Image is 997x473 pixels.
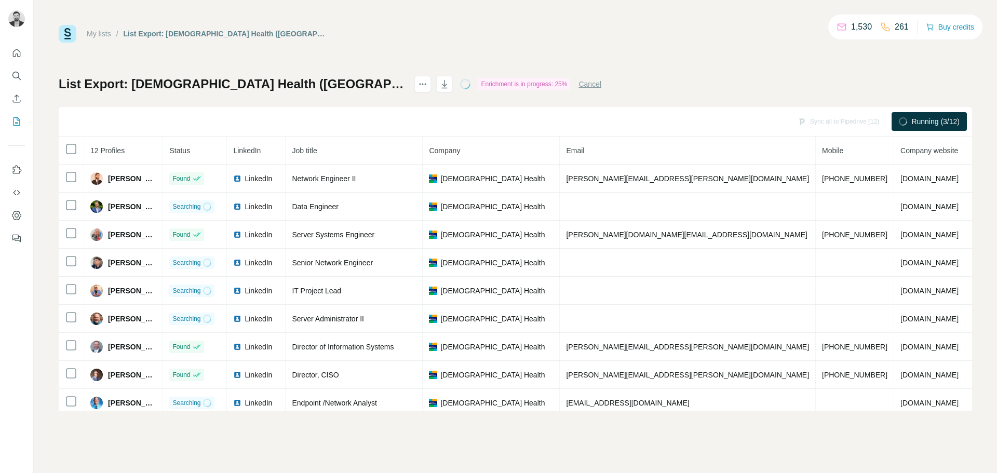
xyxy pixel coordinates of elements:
[108,173,156,184] span: [PERSON_NAME]
[245,229,272,240] span: LinkedIn
[900,174,959,183] span: [DOMAIN_NAME]
[566,399,689,407] span: [EMAIL_ADDRESS][DOMAIN_NAME]
[926,20,974,34] button: Buy credits
[900,202,959,211] span: [DOMAIN_NAME]
[566,371,809,379] span: [PERSON_NAME][EMAIL_ADDRESS][PERSON_NAME][DOMAIN_NAME]
[124,29,330,39] div: List Export: [DEMOGRAPHIC_DATA] Health ([GEOGRAPHIC_DATA]) - [DATE] 18:02
[245,286,272,296] span: LinkedIn
[900,259,959,267] span: [DOMAIN_NAME]
[172,258,200,267] span: Searching
[900,287,959,295] span: [DOMAIN_NAME]
[292,202,339,211] span: Data Engineer
[440,398,545,408] span: [DEMOGRAPHIC_DATA] Health
[245,258,272,268] span: LinkedIn
[292,146,317,155] span: Job title
[90,369,103,381] img: Avatar
[900,315,959,323] span: [DOMAIN_NAME]
[233,259,241,267] img: LinkedIn logo
[8,229,25,248] button: Feedback
[172,286,200,295] span: Searching
[8,206,25,225] button: Dashboard
[292,371,339,379] span: Director, CISO
[8,183,25,202] button: Use Surfe API
[233,371,241,379] img: LinkedIn logo
[233,202,241,211] img: LinkedIn logo
[911,116,960,127] span: Running (3/12)
[8,10,25,27] img: Avatar
[440,201,545,212] span: [DEMOGRAPHIC_DATA] Health
[245,398,272,408] span: LinkedIn
[233,146,261,155] span: LinkedIn
[90,146,125,155] span: 12 Profiles
[900,231,959,239] span: [DOMAIN_NAME]
[108,229,156,240] span: [PERSON_NAME]
[90,397,103,409] img: Avatar
[429,399,437,407] img: company-logo
[108,201,156,212] span: [PERSON_NAME]
[245,201,272,212] span: LinkedIn
[172,174,190,183] span: Found
[59,25,76,43] img: Surfe Logo
[59,76,405,92] h1: List Export: [DEMOGRAPHIC_DATA] Health ([GEOGRAPHIC_DATA]) - [DATE] 18:02
[8,160,25,179] button: Use Surfe on LinkedIn
[172,314,200,323] span: Searching
[429,371,437,379] img: company-logo
[245,370,272,380] span: LinkedIn
[172,230,190,239] span: Found
[116,29,118,39] li: /
[440,342,545,352] span: [DEMOGRAPHIC_DATA] Health
[440,258,545,268] span: [DEMOGRAPHIC_DATA] Health
[578,79,601,89] button: Cancel
[108,286,156,296] span: [PERSON_NAME]
[429,231,437,239] img: company-logo
[245,173,272,184] span: LinkedIn
[108,258,156,268] span: [PERSON_NAME]
[233,231,241,239] img: LinkedIn logo
[8,44,25,62] button: Quick start
[566,174,809,183] span: [PERSON_NAME][EMAIL_ADDRESS][PERSON_NAME][DOMAIN_NAME]
[8,112,25,131] button: My lists
[414,76,431,92] button: actions
[900,371,959,379] span: [DOMAIN_NAME]
[90,256,103,269] img: Avatar
[429,259,437,267] img: company-logo
[900,146,958,155] span: Company website
[90,228,103,241] img: Avatar
[566,146,584,155] span: Email
[292,343,394,351] span: Director of Information Systems
[292,287,341,295] span: IT Project Lead
[429,174,437,183] img: company-logo
[292,259,373,267] span: Senior Network Engineer
[822,371,887,379] span: [PHONE_NUMBER]
[90,172,103,185] img: Avatar
[566,343,809,351] span: [PERSON_NAME][EMAIL_ADDRESS][PERSON_NAME][DOMAIN_NAME]
[822,343,887,351] span: [PHONE_NUMBER]
[90,341,103,353] img: Avatar
[90,285,103,297] img: Avatar
[440,286,545,296] span: [DEMOGRAPHIC_DATA] Health
[108,314,156,324] span: [PERSON_NAME]
[822,231,887,239] span: [PHONE_NUMBER]
[172,398,200,408] span: Searching
[566,231,807,239] span: [PERSON_NAME][DOMAIN_NAME][EMAIL_ADDRESS][DOMAIN_NAME]
[429,146,460,155] span: Company
[172,370,190,380] span: Found
[851,21,872,33] p: 1,530
[172,342,190,352] span: Found
[440,370,545,380] span: [DEMOGRAPHIC_DATA] Health
[440,173,545,184] span: [DEMOGRAPHIC_DATA] Health
[108,342,156,352] span: [PERSON_NAME]
[478,78,570,90] div: Enrichment is in progress: 25%
[429,287,437,295] img: company-logo
[429,343,437,351] img: company-logo
[8,66,25,85] button: Search
[440,229,545,240] span: [DEMOGRAPHIC_DATA] Health
[822,146,843,155] span: Mobile
[108,398,156,408] span: [PERSON_NAME]
[87,30,111,38] a: My lists
[895,21,909,33] p: 261
[822,174,887,183] span: [PHONE_NUMBER]
[90,313,103,325] img: Avatar
[245,342,272,352] span: LinkedIn
[440,314,545,324] span: [DEMOGRAPHIC_DATA] Health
